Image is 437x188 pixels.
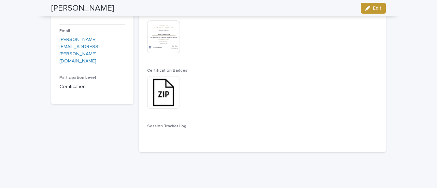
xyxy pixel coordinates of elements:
[59,76,96,80] span: Participation Level
[361,3,386,14] button: Edit
[59,29,70,33] span: Email
[147,131,378,139] p: -
[51,3,114,13] h2: [PERSON_NAME]
[59,83,125,90] p: Certification
[147,69,187,73] span: Certification Badges
[147,124,186,128] span: Session Tracker Log
[147,13,168,17] span: Certificate
[59,37,100,63] a: [PERSON_NAME][EMAIL_ADDRESS][PERSON_NAME][DOMAIN_NAME]
[373,6,381,11] span: Edit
